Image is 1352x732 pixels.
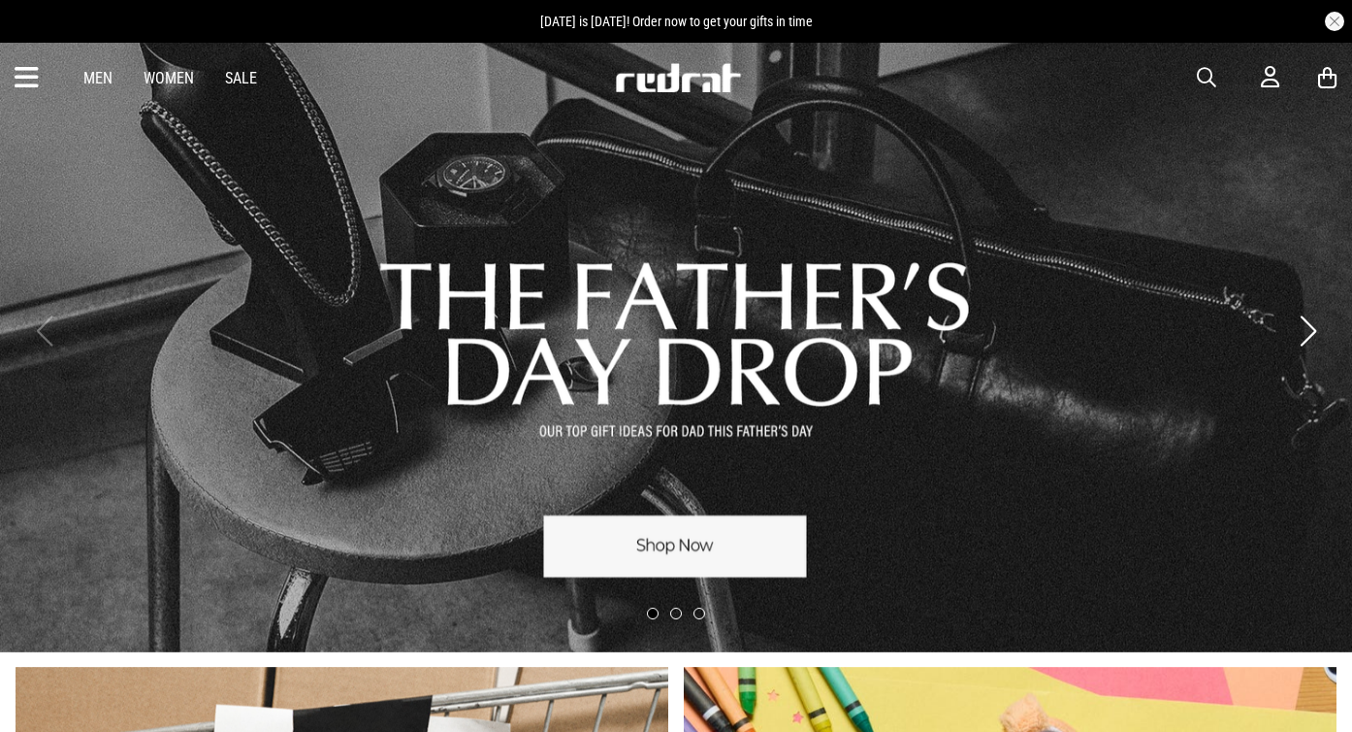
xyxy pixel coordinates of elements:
[540,14,813,29] span: [DATE] is [DATE]! Order now to get your gifts in time
[1295,310,1321,352] button: Next slide
[144,69,194,87] a: Women
[31,310,57,352] button: Previous slide
[225,69,257,87] a: Sale
[614,63,742,92] img: Redrat logo
[83,69,113,87] a: Men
